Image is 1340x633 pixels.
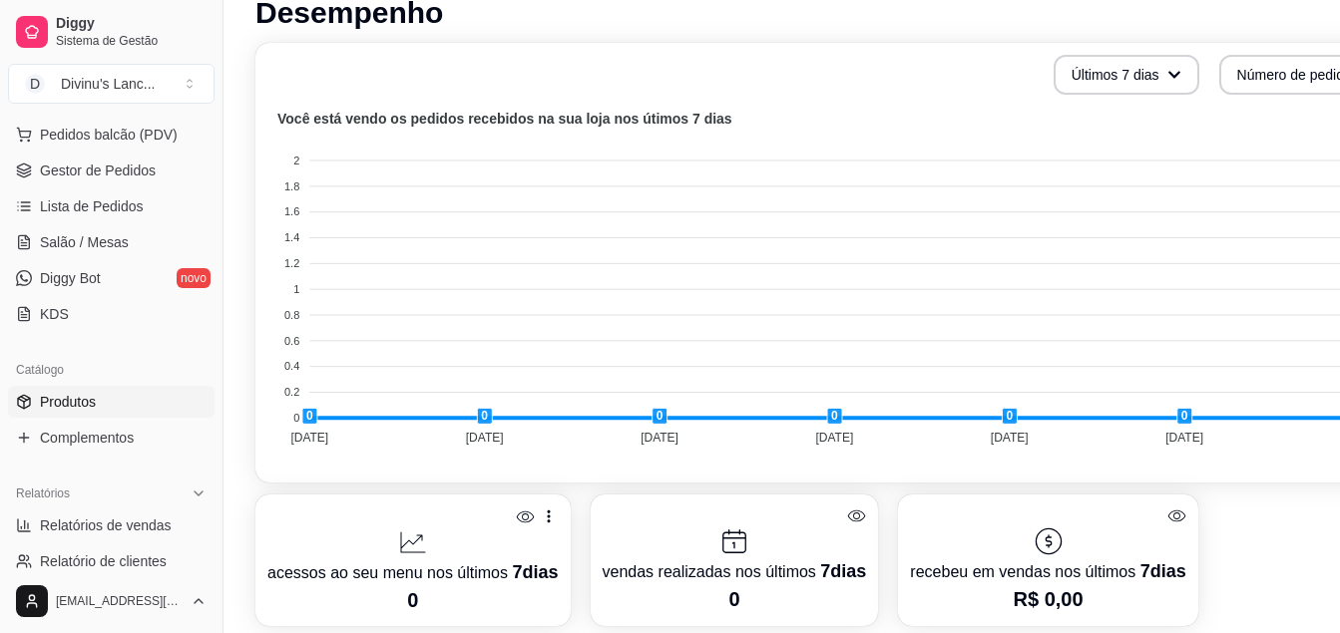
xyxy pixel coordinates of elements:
[603,585,867,613] p: 0
[284,231,299,243] tspan: 1.4
[991,431,1029,445] tspan: [DATE]
[8,354,215,386] div: Catálogo
[40,232,129,252] span: Salão / Mesas
[512,562,558,582] span: 7 dias
[8,8,215,56] a: DiggySistema de Gestão
[8,577,215,625] button: [EMAIL_ADDRESS][DOMAIN_NAME]
[40,196,144,216] span: Lista de Pedidos
[284,309,299,321] tspan: 0.8
[56,15,207,33] span: Diggy
[8,386,215,418] a: Produtos
[293,155,299,166] tspan: 2
[40,392,96,412] span: Produtos
[8,298,215,330] a: KDS
[25,74,45,94] span: D
[603,557,867,585] p: vendas realizadas nos últimos
[8,422,215,454] a: Complementos
[284,257,299,269] tspan: 1.2
[56,593,183,609] span: [EMAIL_ADDRESS][DOMAIN_NAME]
[466,431,504,445] tspan: [DATE]
[40,125,178,145] span: Pedidos balcão (PDV)
[284,386,299,398] tspan: 0.2
[1165,431,1203,445] tspan: [DATE]
[16,485,70,501] span: Relatórios
[284,180,299,192] tspan: 1.8
[293,283,299,295] tspan: 1
[267,586,559,614] p: 0
[910,557,1185,585] p: recebeu em vendas nos últimos
[910,585,1185,613] p: R$ 0,00
[1140,561,1186,581] span: 7 dias
[8,509,215,541] a: Relatórios de vendas
[284,360,299,372] tspan: 0.4
[40,551,167,571] span: Relatório de clientes
[1054,55,1199,95] button: Últimos 7 dias
[40,304,69,324] span: KDS
[8,119,215,151] button: Pedidos balcão (PDV)
[61,74,156,94] div: Divinu's Lanc ...
[40,428,134,448] span: Complementos
[8,545,215,577] a: Relatório de clientes
[277,111,732,127] text: Você está vendo os pedidos recebidos na sua loja nos útimos 7 dias
[8,226,215,258] a: Salão / Mesas
[815,431,853,445] tspan: [DATE]
[284,205,299,217] tspan: 1.6
[40,268,101,288] span: Diggy Bot
[641,431,678,445] tspan: [DATE]
[8,64,215,104] button: Select a team
[40,515,172,535] span: Relatórios de vendas
[820,561,866,581] span: 7 dias
[40,160,156,180] span: Gestor de Pedidos
[267,558,559,586] p: acessos ao seu menu nos últimos
[284,335,299,347] tspan: 0.6
[8,190,215,222] a: Lista de Pedidos
[290,431,328,445] tspan: [DATE]
[8,155,215,186] a: Gestor de Pedidos
[293,412,299,424] tspan: 0
[56,33,207,49] span: Sistema de Gestão
[8,262,215,294] a: Diggy Botnovo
